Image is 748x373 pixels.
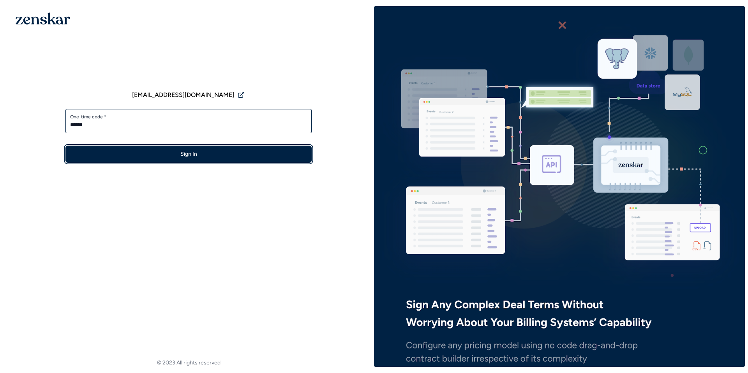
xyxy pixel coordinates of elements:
[65,146,312,163] button: Sign In
[132,90,234,100] span: [EMAIL_ADDRESS][DOMAIN_NAME]
[70,114,307,120] label: One-time code *
[16,12,70,25] img: 1OGAJ2xQqyY4LXKgY66KYq0eOWRCkrZdAb3gUhuVAqdWPZE9SRJmCz+oDMSn4zDLXe31Ii730ItAGKgCKgCCgCikA4Av8PJUP...
[3,359,374,367] footer: © 2023 All rights reserved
